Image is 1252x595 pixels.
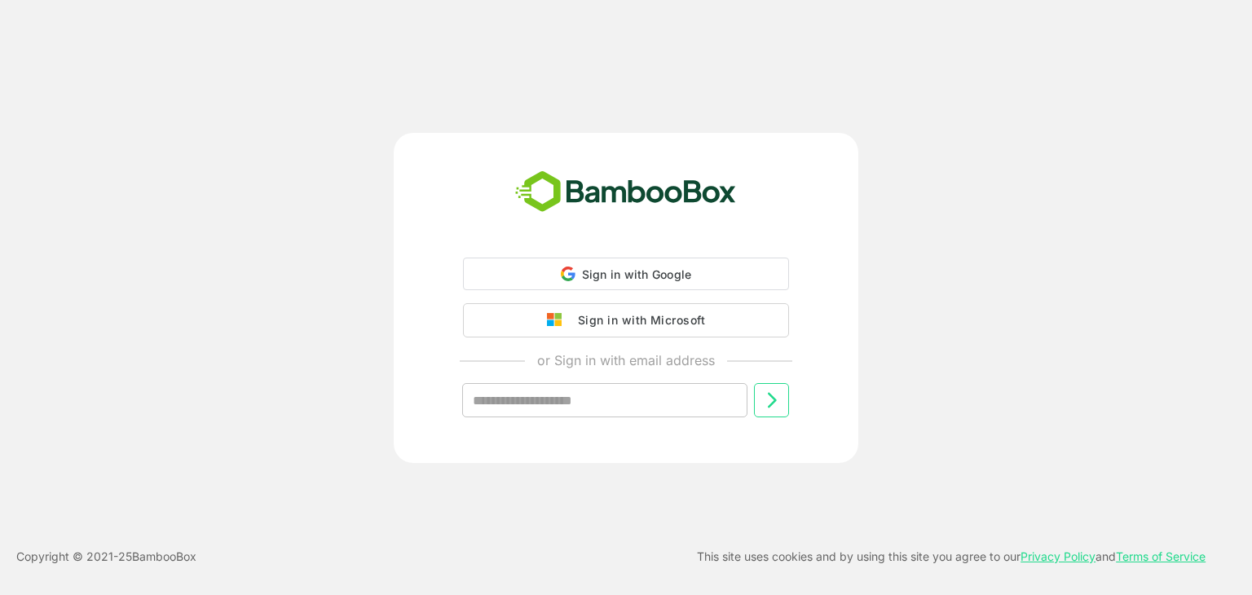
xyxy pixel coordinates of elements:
[537,350,715,370] p: or Sign in with email address
[697,547,1206,566] p: This site uses cookies and by using this site you agree to our and
[463,303,789,337] button: Sign in with Microsoft
[1116,549,1206,563] a: Terms of Service
[570,310,705,331] div: Sign in with Microsoft
[1021,549,1095,563] a: Privacy Policy
[547,313,570,328] img: google
[463,258,789,290] div: Sign in with Google
[582,267,692,281] span: Sign in with Google
[506,165,745,219] img: bamboobox
[16,547,196,566] p: Copyright © 2021- 25 BambooBox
